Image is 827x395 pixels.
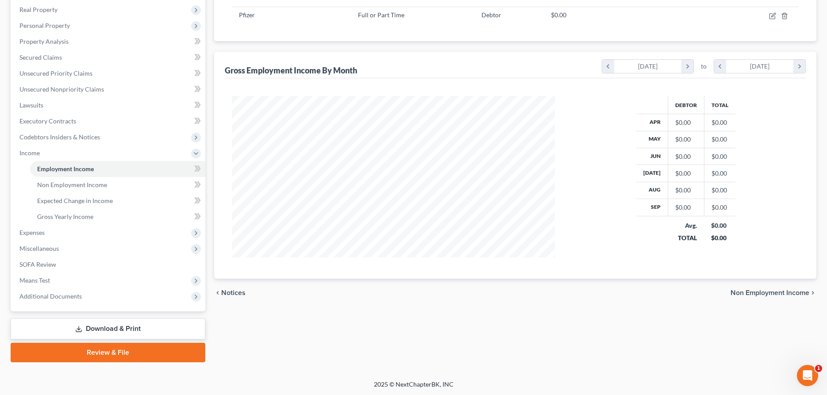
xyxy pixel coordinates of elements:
[11,343,205,362] a: Review & File
[675,234,697,242] div: TOTAL
[704,114,735,131] td: $0.00
[19,6,58,13] span: Real Property
[704,182,735,199] td: $0.00
[675,152,697,161] div: $0.00
[704,131,735,148] td: $0.00
[19,54,62,61] span: Secured Claims
[19,22,70,29] span: Personal Property
[19,276,50,284] span: Means Test
[636,131,668,148] th: May
[37,181,107,188] span: Non Employment Income
[636,148,668,165] th: Jun
[19,101,43,109] span: Lawsuits
[681,60,693,73] i: chevron_right
[704,199,735,216] td: $0.00
[11,318,205,339] a: Download & Print
[668,96,704,114] th: Debtor
[551,11,566,19] span: $0.00
[815,365,822,372] span: 1
[19,38,69,45] span: Property Analysis
[704,148,735,165] td: $0.00
[636,182,668,199] th: Aug
[675,203,697,212] div: $0.00
[12,257,205,272] a: SOFA Review
[30,177,205,193] a: Non Employment Income
[675,221,697,230] div: Avg.
[636,199,668,216] th: Sep
[797,365,818,386] iframe: Intercom live chat
[19,85,104,93] span: Unsecured Nonpriority Claims
[675,186,697,195] div: $0.00
[37,213,93,220] span: Gross Yearly Income
[30,193,205,209] a: Expected Change in Income
[636,165,668,182] th: [DATE]
[481,11,501,19] span: Debtor
[12,34,205,50] a: Property Analysis
[675,135,697,144] div: $0.00
[12,97,205,113] a: Lawsuits
[602,60,614,73] i: chevron_left
[711,221,728,230] div: $0.00
[12,81,205,97] a: Unsecured Nonpriority Claims
[19,292,82,300] span: Additional Documents
[225,65,357,76] div: Gross Employment Income By Month
[12,50,205,65] a: Secured Claims
[358,11,404,19] span: Full or Part Time
[19,117,76,125] span: Executory Contracts
[636,114,668,131] th: Apr
[239,11,255,19] span: Pfizer
[714,60,726,73] i: chevron_left
[19,149,40,157] span: Income
[704,96,735,114] th: Total
[214,289,246,296] button: chevron_left Notices
[675,169,697,178] div: $0.00
[614,60,682,73] div: [DATE]
[30,209,205,225] a: Gross Yearly Income
[214,289,221,296] i: chevron_left
[19,69,92,77] span: Unsecured Priority Claims
[726,60,794,73] div: [DATE]
[793,60,805,73] i: chevron_right
[12,113,205,129] a: Executory Contracts
[704,165,735,182] td: $0.00
[37,197,113,204] span: Expected Change in Income
[809,289,816,296] i: chevron_right
[12,65,205,81] a: Unsecured Priority Claims
[37,165,94,173] span: Employment Income
[221,289,246,296] span: Notices
[731,289,816,296] button: Non Employment Income chevron_right
[19,133,100,141] span: Codebtors Insiders & Notices
[675,118,697,127] div: $0.00
[701,62,707,71] span: to
[19,245,59,252] span: Miscellaneous
[19,229,45,236] span: Expenses
[731,289,809,296] span: Non Employment Income
[30,161,205,177] a: Employment Income
[19,261,56,268] span: SOFA Review
[711,234,728,242] div: $0.00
